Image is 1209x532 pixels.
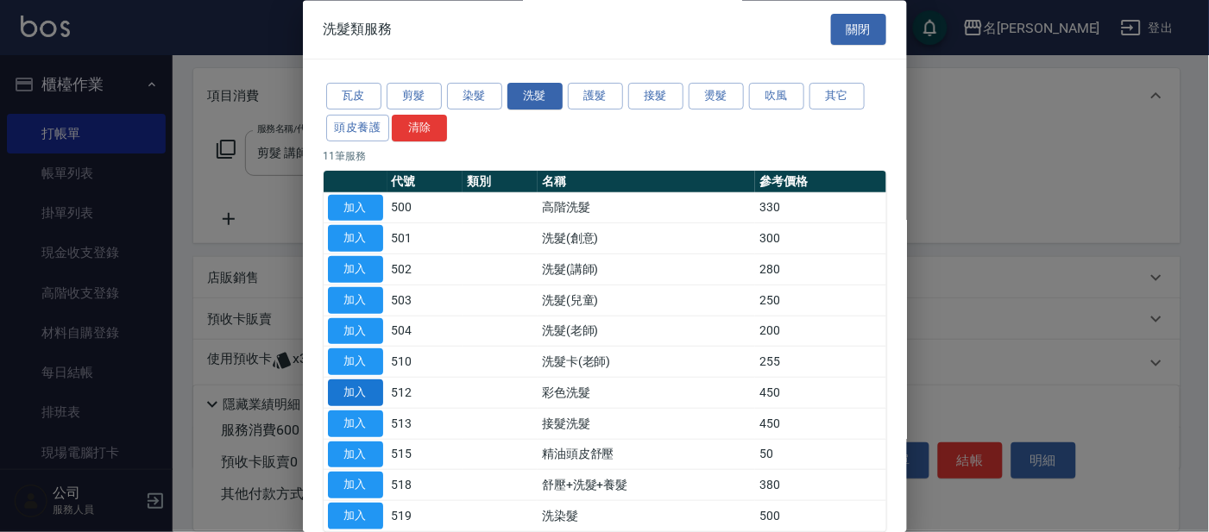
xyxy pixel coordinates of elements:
td: 300 [755,223,885,254]
button: 加入 [328,441,383,468]
button: 瓦皮 [326,84,381,110]
td: 255 [755,347,885,378]
td: 503 [387,285,463,316]
td: 500 [755,501,885,532]
td: 洗髮卡(老師) [538,347,755,378]
td: 舒壓+洗髮+養髮 [538,470,755,501]
td: 280 [755,254,885,285]
button: 加入 [328,473,383,499]
button: 接髮 [628,84,683,110]
button: 燙髮 [689,84,744,110]
th: 類別 [463,171,538,193]
td: 洗髮(講師) [538,254,755,285]
td: 精油頭皮舒壓 [538,440,755,471]
td: 500 [387,193,463,224]
td: 洗髮(創意) [538,223,755,254]
td: 洗髮(兒童) [538,285,755,316]
td: 519 [387,501,463,532]
button: 加入 [328,349,383,376]
button: 加入 [328,410,383,437]
td: 502 [387,254,463,285]
th: 代號 [387,171,463,193]
td: 接髮洗髮 [538,409,755,440]
td: 50 [755,440,885,471]
button: 其它 [809,84,865,110]
button: 加入 [328,226,383,253]
td: 彩色洗髮 [538,378,755,409]
button: 清除 [392,115,447,141]
td: 200 [755,316,885,347]
button: 頭皮養護 [326,115,390,141]
button: 剪髮 [387,84,442,110]
td: 504 [387,316,463,347]
td: 518 [387,470,463,501]
button: 加入 [328,504,383,530]
button: 染髮 [447,84,502,110]
button: 加入 [328,380,383,407]
td: 510 [387,347,463,378]
td: 洗染髮 [538,501,755,532]
span: 洗髮類服務 [324,21,393,38]
th: 名稱 [538,171,755,193]
button: 關閉 [831,14,886,46]
td: 高階洗髮 [538,193,755,224]
button: 加入 [328,195,383,222]
td: 450 [755,409,885,440]
button: 加入 [328,318,383,345]
button: 洗髮 [507,84,563,110]
td: 380 [755,470,885,501]
td: 513 [387,409,463,440]
button: 護髮 [568,84,623,110]
td: 洗髮(老師) [538,316,755,347]
p: 11 筆服務 [324,148,886,164]
td: 250 [755,285,885,316]
button: 加入 [328,287,383,314]
td: 512 [387,378,463,409]
th: 參考價格 [755,171,885,193]
button: 吹風 [749,84,804,110]
td: 501 [387,223,463,254]
td: 450 [755,378,885,409]
td: 330 [755,193,885,224]
td: 515 [387,440,463,471]
button: 加入 [328,257,383,284]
